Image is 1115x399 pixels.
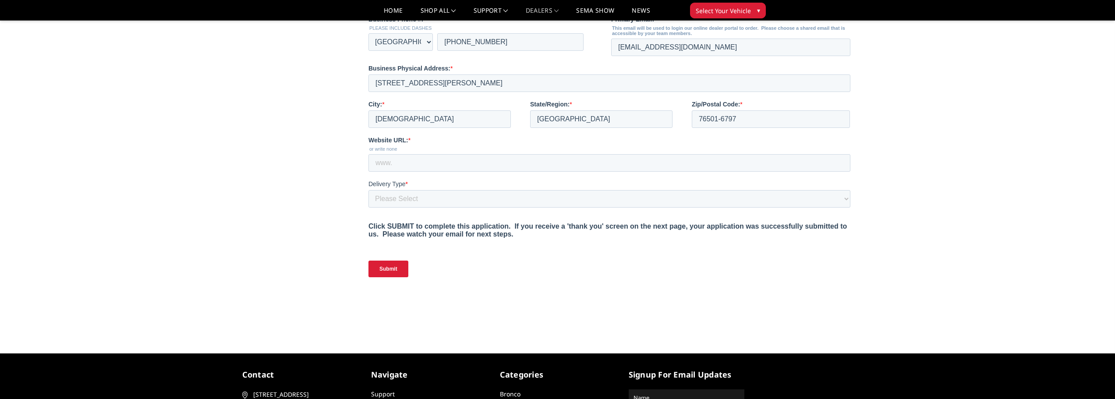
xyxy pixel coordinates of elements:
[156,21,329,45] span: Why Bodyguard?
[2,196,8,202] input: Might buy soon, just need a quote for now
[69,339,215,357] input: 000-000-0000
[323,268,350,275] strong: Job Title:
[10,185,67,192] span: Ready to buy [DATE]
[500,369,616,381] h5: Categories
[242,369,358,381] h5: contact
[696,6,751,15] span: Select Your Vehicle
[185,45,300,57] strong: Dealer Direct Accounts
[172,119,314,131] span: Excellent Customer Support
[371,390,395,398] a: Support
[162,277,323,293] legend: Please list the PRIMARY SALES contact. If we need to ask for the store manager please list that n...
[384,7,403,20] a: Home
[2,208,8,213] input: Not ready to buy [DATE], just looking to get setup
[690,3,766,18] button: Select Your Vehicle
[576,7,614,20] a: SEMA Show
[421,7,456,20] a: shop all
[2,185,8,191] input: Ready to buy [DATE]
[629,369,744,381] h5: signup for email updates
[632,7,650,20] a: News
[474,7,508,20] a: Support
[526,7,559,20] a: Dealers
[10,196,124,203] span: Might buy soon, just need a quote for now
[10,208,144,215] span: Not ready to buy [DATE], just looking to get setup
[195,70,291,94] strong: Precision Fitment Innovative Designs
[244,332,477,342] strong: This email will be used to login our online dealer portal to order. Please choose a shared email ...
[500,390,520,398] a: Bronco
[243,322,286,329] strong: Primary Email:
[210,106,276,118] strong: Great Pricing
[162,268,241,275] strong: Last Name (Primary Sales):
[757,6,760,15] span: ▾
[184,94,301,106] strong: Wide Variety of Options
[180,57,306,69] strong: American Made Products
[371,369,487,381] h5: Navigate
